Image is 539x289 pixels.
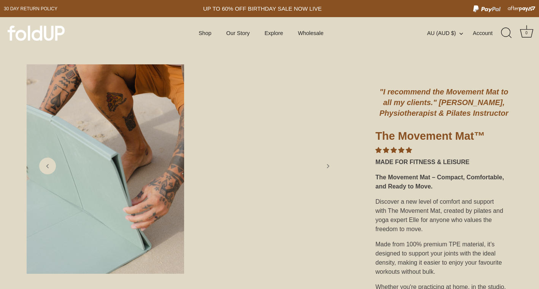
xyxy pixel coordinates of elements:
[473,29,500,38] a: Account
[380,88,509,117] em: "I recommend the Movement Mat to all my clients." [PERSON_NAME], Physiotherapist & Pilates Instru...
[518,25,535,42] a: Cart
[375,147,412,153] span: 4.86 stars
[39,158,56,174] a: Previous slide
[375,237,512,279] div: Made from 100% premium TPE material, it’s designed to support your joints with the ideal density,...
[375,194,512,237] div: Discover a new level of comfort and support with The Movement Mat, created by pilates and yoga ex...
[220,26,256,40] a: Our Story
[523,29,530,37] div: 0
[427,30,471,37] button: AU (AUD $)
[498,25,515,42] a: Search
[258,26,289,40] a: Explore
[4,4,57,13] a: 30 day Return policy
[291,26,330,40] a: Wholesale
[375,170,512,194] div: The Movement Mat – Compact, Comfortable, and Ready to Move.
[375,159,469,165] strong: MADE FOR FITNESS & LEISURE
[192,26,218,40] a: Shop
[320,158,336,174] a: Next slide
[180,26,342,40] div: Primary navigation
[375,129,512,146] h1: The Movement Mat™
